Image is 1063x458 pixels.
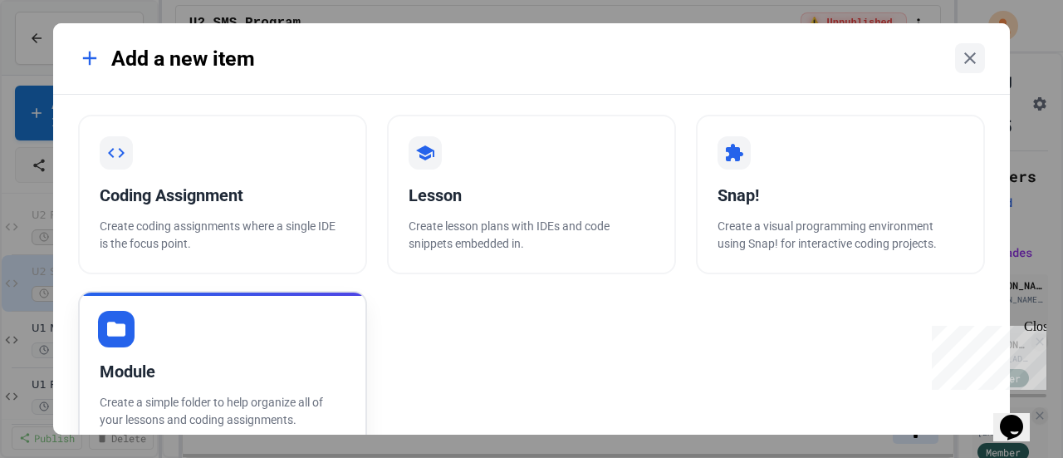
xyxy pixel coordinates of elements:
div: Coding Assignment [100,183,345,208]
p: Create coding assignments where a single IDE is the focus point. [100,218,345,253]
div: Add a new item [78,43,255,75]
div: Module [100,359,345,384]
div: Chat with us now!Close [7,7,115,106]
iframe: chat widget [925,319,1046,390]
p: Create a simple folder to help organize all of your lessons and coding assignments. [100,394,345,429]
iframe: chat widget [993,392,1046,441]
